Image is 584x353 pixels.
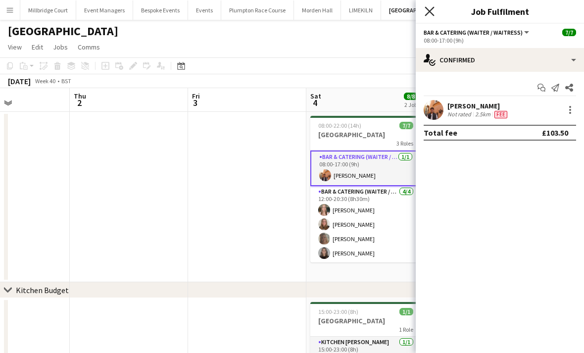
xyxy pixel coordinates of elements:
[192,92,200,101] span: Fri
[404,93,418,100] span: 8/8
[562,29,576,36] span: 7/7
[310,130,421,139] h3: [GEOGRAPHIC_DATA]
[318,122,361,129] span: 08:00-22:00 (14h)
[309,97,321,108] span: 4
[542,128,568,138] div: £103.50
[399,326,413,333] span: 1 Role
[416,5,584,18] h3: Job Fulfilment
[8,43,22,51] span: View
[399,122,413,129] span: 7/7
[424,128,457,138] div: Total fee
[78,43,100,51] span: Comms
[447,101,509,110] div: [PERSON_NAME]
[8,76,31,86] div: [DATE]
[72,97,86,108] span: 2
[221,0,294,20] button: Plumpton Race Course
[20,0,76,20] button: Millbridge Court
[381,0,453,20] button: [GEOGRAPHIC_DATA]
[16,285,69,295] div: Kitchen Budget
[416,48,584,72] div: Confirmed
[310,151,421,186] app-card-role: Bar & Catering (Waiter / waitress)1/108:00-17:00 (9h)[PERSON_NAME]
[49,41,72,53] a: Jobs
[74,92,86,101] span: Thu
[310,92,321,101] span: Sat
[447,110,473,118] div: Not rated
[4,41,26,53] a: View
[492,110,509,118] div: Crew has different fees then in role
[310,116,421,262] app-job-card: 08:00-22:00 (14h)7/7[GEOGRAPHIC_DATA]3 RolesBar & Catering (Waiter / waitress)1/108:00-17:00 (9h)...
[188,0,221,20] button: Events
[53,43,68,51] span: Jobs
[341,0,381,20] button: LIMEKILN
[473,110,492,118] div: 2.5km
[32,43,43,51] span: Edit
[8,24,118,39] h1: [GEOGRAPHIC_DATA]
[424,37,576,44] div: 08:00-17:00 (9h)
[318,308,358,315] span: 15:00-23:00 (8h)
[424,29,523,36] span: Bar & Catering (Waiter / waitress)
[28,41,47,53] a: Edit
[74,41,104,53] a: Comms
[310,186,421,263] app-card-role: Bar & Catering (Waiter / waitress)4/412:00-20:30 (8h30m)[PERSON_NAME][PERSON_NAME][PERSON_NAME][P...
[61,77,71,85] div: BST
[404,101,420,108] div: 2 Jobs
[399,308,413,315] span: 1/1
[76,0,133,20] button: Event Managers
[133,0,188,20] button: Bespoke Events
[310,316,421,325] h3: [GEOGRAPHIC_DATA]
[191,97,200,108] span: 3
[494,111,507,118] span: Fee
[294,0,341,20] button: Morden Hall
[396,140,413,147] span: 3 Roles
[424,29,531,36] button: Bar & Catering (Waiter / waitress)
[33,77,57,85] span: Week 40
